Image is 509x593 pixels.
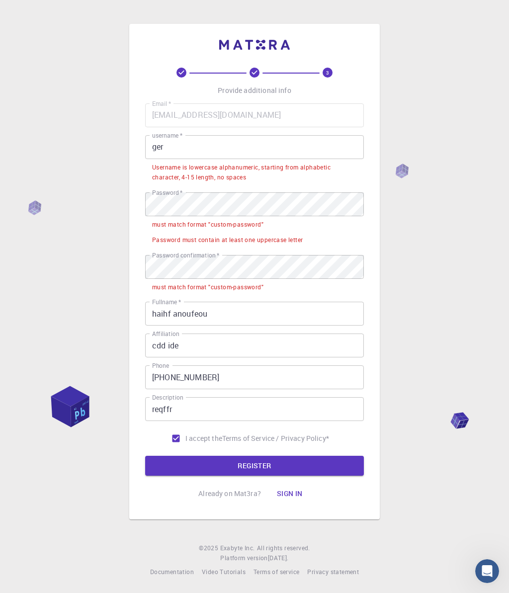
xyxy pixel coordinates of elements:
span: © 2025 [199,543,220,553]
button: Sign in [269,484,311,504]
span: Terms of service [254,568,299,576]
text: 3 [326,69,329,76]
a: Video Tutorials [202,567,246,577]
a: Terms of service [254,567,299,577]
div: Username is lowercase alphanumeric, starting from alphabetic character, 4-15 length, no spaces [152,163,357,182]
label: Password [152,188,182,197]
a: Documentation [150,567,194,577]
a: [DATE]. [268,553,289,563]
span: Platform version [220,553,267,563]
iframe: Intercom live chat [475,559,499,583]
button: REGISTER [145,456,364,476]
label: Password confirmation [152,251,219,259]
span: [DATE] . [268,554,289,562]
p: Already on Mat3ra? [198,489,261,499]
a: Privacy statement [307,567,359,577]
label: Email [152,99,171,108]
span: I accept the [185,433,222,443]
span: Exabyte Inc. [220,544,255,552]
div: must match format "custom-password" [152,220,263,230]
span: Privacy statement [307,568,359,576]
a: Exabyte Inc. [220,543,255,553]
label: Description [152,393,183,402]
span: Documentation [150,568,194,576]
label: username [152,131,182,140]
div: must match format "custom-password" [152,282,263,292]
span: All rights reserved. [257,543,310,553]
label: Phone [152,361,169,370]
div: Password must contain at least one uppercase letter [152,235,303,245]
label: Affiliation [152,330,179,338]
span: Video Tutorials [202,568,246,576]
p: Provide additional info [218,85,291,95]
p: Terms of Service / Privacy Policy * [222,433,329,443]
label: Fullname [152,298,181,306]
a: Terms of Service / Privacy Policy* [222,433,329,443]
